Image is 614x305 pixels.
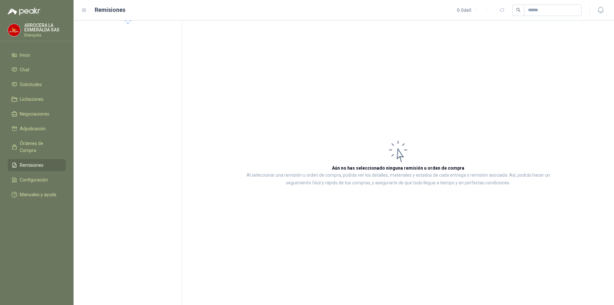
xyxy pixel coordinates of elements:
[457,5,492,15] div: 0 - 0 de 0
[8,159,66,171] a: Remisiones
[20,176,48,183] span: Configuración
[20,162,43,169] span: Remisiones
[8,93,66,105] a: Licitaciones
[20,191,56,198] span: Manuales y ayuda
[8,8,40,15] img: Logo peakr
[8,49,66,61] a: Inicio
[24,33,66,37] p: Blanquita
[8,137,66,157] a: Órdenes de Compra
[8,64,66,76] a: Chat
[20,52,30,59] span: Inicio
[20,96,43,103] span: Licitaciones
[20,66,29,73] span: Chat
[24,23,66,32] p: ARROCERA LA ESMERALDA SAS
[8,174,66,186] a: Configuración
[20,110,49,117] span: Negociaciones
[95,5,125,14] h1: Remisiones
[20,81,42,88] span: Solicitudes
[246,172,550,187] p: Al seleccionar una remisión u orden de compra, podrás ver los detalles, materiales y estados de c...
[8,78,66,91] a: Solicitudes
[20,125,46,132] span: Adjudicación
[332,165,464,172] h3: Aún no has seleccionado ninguna remisión u orden de compra
[8,189,66,201] a: Manuales y ayuda
[8,108,66,120] a: Negociaciones
[8,123,66,135] a: Adjudicación
[8,24,20,36] img: Company Logo
[20,140,60,154] span: Órdenes de Compra
[516,8,521,12] span: search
